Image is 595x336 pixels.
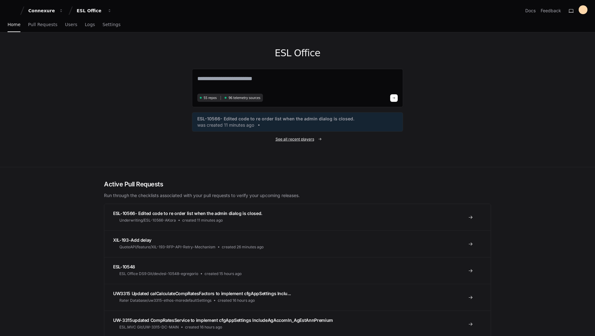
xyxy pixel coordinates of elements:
a: Pull Requests [28,18,57,32]
span: created 15 hours ago [205,271,242,276]
span: Logs [85,23,95,26]
span: was created 11 minutes ago [197,122,254,128]
span: Home [8,23,20,26]
a: See all recent players [192,137,403,142]
button: Feedback [541,8,561,14]
span: created 16 hours ago [185,325,222,330]
span: ESL-10548 [113,264,135,269]
a: Users [65,18,77,32]
div: Connexure [28,8,55,14]
a: Settings [102,18,120,32]
span: Rater Database/uw3315-ethos-moredefaultSettings [119,298,211,303]
span: 96 telemetry sources [228,96,260,100]
p: Run through the checklists associated with your pull requests to verify your upcoming releases. [104,192,491,199]
span: 55 repos [204,96,217,100]
span: Settings [102,23,120,26]
span: Underwriting/ESL-10566-AKora [119,218,176,223]
span: See all recent players [276,137,314,142]
h2: Active Pull Requests [104,180,491,189]
span: UW-3315updated CompRatesService to implement cfgAppSettings IncludeAgAccomIn_AgEstAnnPremium [113,317,333,323]
a: Docs [525,8,536,14]
span: ESL Office DS9 Git/dev/esl-10548-egregorio [119,271,198,276]
span: created 16 hours ago [218,298,255,303]
span: created 11 minutes ago [182,218,223,223]
span: Pull Requests [28,23,57,26]
span: ESL-10566- Edited code to re order list when the admin dialog is closed. [113,211,262,216]
a: Logs [85,18,95,32]
span: QuoteAPI/feature/XIL-193-RFP-API-Retry-Mechanism [119,245,216,250]
span: Users [65,23,77,26]
span: UW3315 Updated calCalculateCompRatesFactors to implement cfgAppSettings Inclu... [113,291,291,296]
a: UW3315 Updated calCalculateCompRatesFactors to implement cfgAppSettings Inclu...Rater Database/uw... [104,284,491,311]
span: created 26 minutes ago [222,245,264,250]
a: Home [8,18,20,32]
span: XIL-193-Add delay [113,237,151,243]
a: ESL-10548ESL Office DS9 Git/dev/esl-10548-egregoriocreated 15 hours ago [104,257,491,284]
button: ESL Office [74,5,114,16]
div: ESL Office [77,8,104,14]
span: ESL-10566- Edited code to re order list when the admin dialog is closed. [197,116,354,122]
h1: ESL Office [192,47,403,59]
a: ESL-10566- Edited code to re order list when the admin dialog is closed.Underwriting/ESL-10566-AK... [104,204,491,230]
a: XIL-193-Add delayQuoteAPI/feature/XIL-193-RFP-API-Retry-Mechanismcreated 26 minutes ago [104,230,491,257]
a: ESL-10566- Edited code to re order list when the admin dialog is closed.was created 11 minutes ago [197,116,398,128]
span: ESL.MVC Git/UW-3315-DC-MAIN [119,325,179,330]
button: Connexure [26,5,66,16]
